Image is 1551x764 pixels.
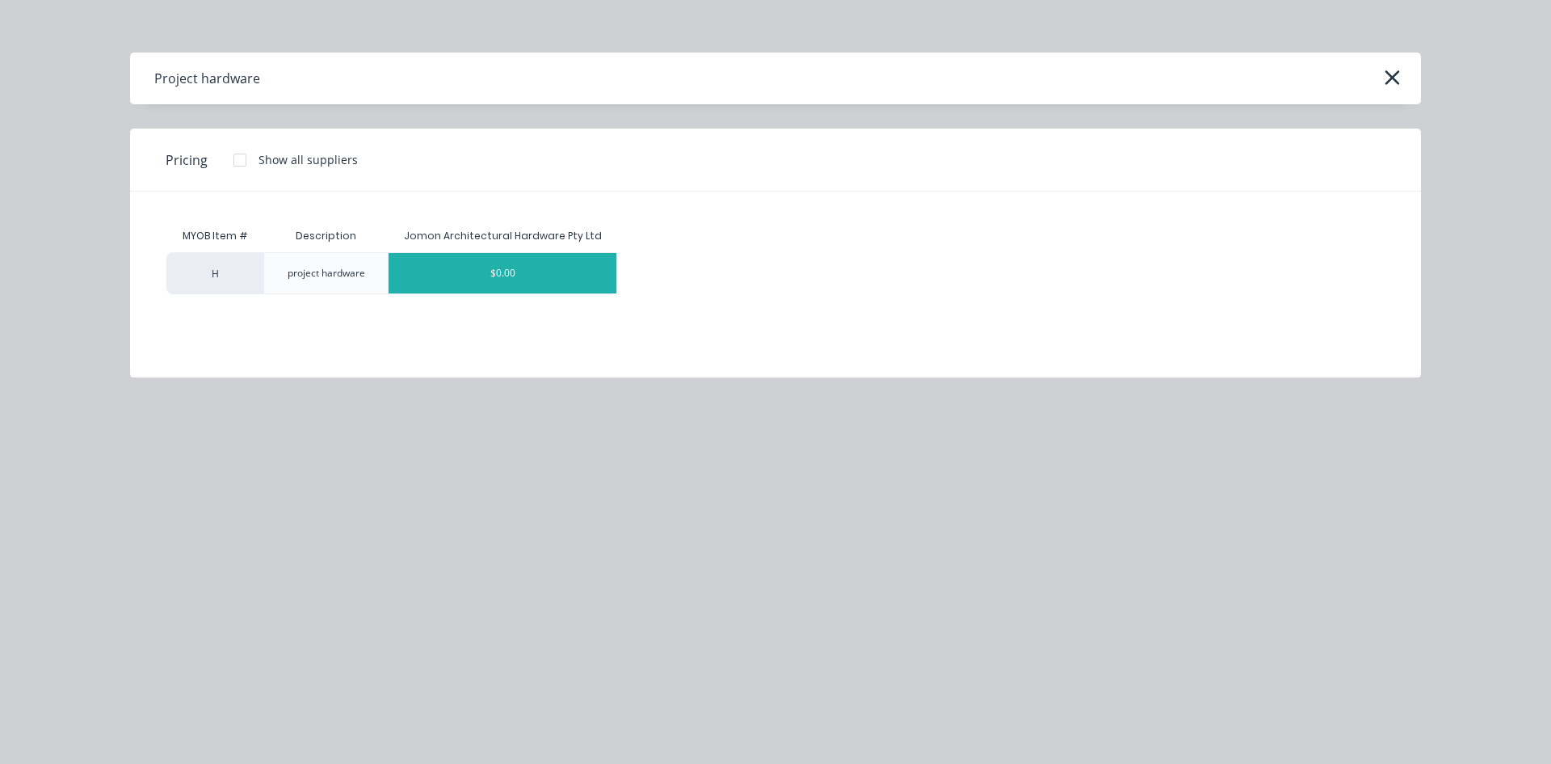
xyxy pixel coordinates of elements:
div: H [166,252,263,294]
div: Jomon Architectural Hardware Pty Ltd [404,229,602,243]
div: $0.00 [389,253,616,293]
span: Pricing [166,150,208,170]
div: Show all suppliers [258,151,358,168]
div: MYOB Item # [166,220,263,252]
div: Description [283,216,369,256]
div: Project hardware [154,69,260,88]
div: project hardware [288,266,365,281]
